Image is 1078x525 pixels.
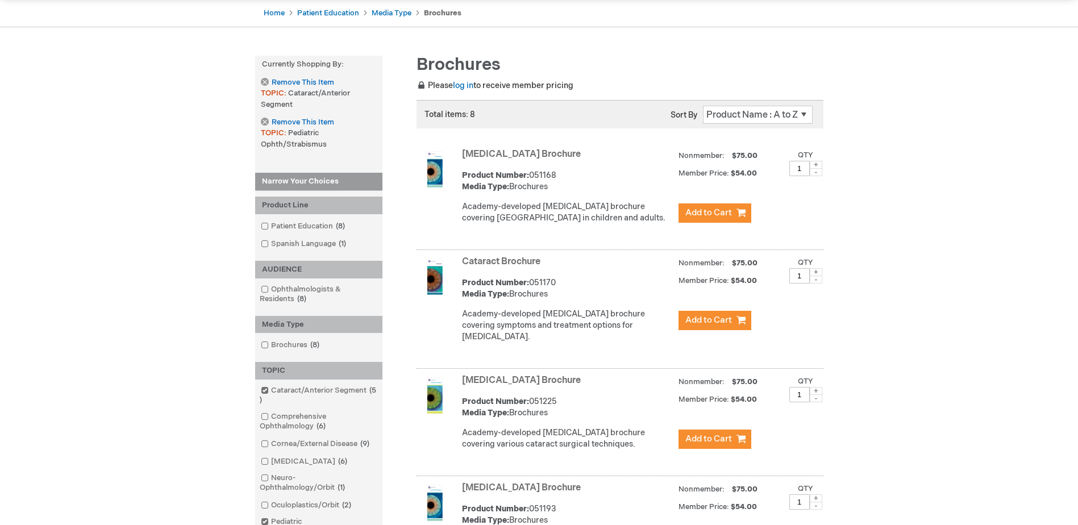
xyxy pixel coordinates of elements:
[798,258,813,267] label: Qty
[417,377,453,414] img: Cataract Surgery Brochure
[255,197,382,214] div: Product Line
[462,309,673,343] p: Academy-developed [MEDICAL_DATA] brochure covering symptoms and treatment options for [MEDICAL_DA...
[798,484,813,493] label: Qty
[731,502,759,511] span: $54.00
[255,56,382,73] strong: Currently Shopping by:
[789,161,810,176] input: Qty
[798,151,813,160] label: Qty
[261,128,327,149] span: Pediatric Ophth/Strabismus
[258,411,380,432] a: Comprehensive Ophthalmology6
[297,9,359,18] a: Patient Education
[335,483,348,492] span: 1
[462,408,509,418] strong: Media Type:
[679,203,751,223] button: Add to Cart
[679,395,729,404] strong: Member Price:
[462,170,529,180] strong: Product Number:
[679,256,725,270] strong: Nonmember:
[258,239,351,249] a: Spanish Language1
[731,276,759,285] span: $54.00
[272,117,334,128] span: Remove This Item
[671,110,697,120] label: Sort By
[462,427,673,450] div: Academy-developed [MEDICAL_DATA] brochure covering various cataract surgical techniques.
[333,222,348,231] span: 8
[261,89,288,98] span: TOPIC
[261,128,288,137] span: TOPIC
[261,118,334,127] a: Remove This Item
[261,78,334,88] a: Remove This Item
[789,494,810,510] input: Qty
[462,201,673,224] p: Academy-developed [MEDICAL_DATA] brochure covering [GEOGRAPHIC_DATA] in children and adults.
[260,386,376,405] span: 5
[462,277,673,300] div: 051170 Brochures
[462,149,581,160] a: [MEDICAL_DATA] Brochure
[679,430,751,449] button: Add to Cart
[417,55,501,75] span: Brochures
[789,268,810,284] input: Qty
[272,77,334,88] span: Remove This Item
[258,340,324,351] a: Brochures8
[731,395,759,404] span: $54.00
[685,434,732,444] span: Add to Cart
[730,151,759,160] span: $75.00
[462,256,540,267] a: Cataract Brochure
[462,515,509,525] strong: Media Type:
[294,294,309,303] span: 8
[255,261,382,278] div: AUDIENCE
[453,81,473,90] a: log in
[339,501,354,510] span: 2
[679,276,729,285] strong: Member Price:
[462,170,673,193] div: 051168 Brochures
[417,259,453,295] img: Cataract Brochure
[462,396,673,419] div: 051225 Brochures
[679,149,725,163] strong: Nonmember:
[679,311,751,330] button: Add to Cart
[261,89,350,109] span: Cataract/Anterior Segment
[258,456,352,467] a: [MEDICAL_DATA]6
[424,9,461,18] strong: Brochures
[255,173,382,191] strong: Narrow Your Choices
[314,422,328,431] span: 6
[462,182,509,191] strong: Media Type:
[462,397,529,406] strong: Product Number:
[255,362,382,380] div: TOPIC
[258,473,380,493] a: Neuro-Ophthalmology/Orbit1
[417,485,453,521] img: Laser Eye Surgery Brochure
[258,385,380,406] a: Cataract/Anterior Segment5
[258,221,349,232] a: Patient Education8
[335,457,350,466] span: 6
[258,500,356,511] a: Oculoplastics/Orbit2
[679,169,729,178] strong: Member Price:
[462,482,581,493] a: [MEDICAL_DATA] Brochure
[685,207,732,218] span: Add to Cart
[730,485,759,494] span: $75.00
[730,259,759,268] span: $75.00
[462,278,529,287] strong: Product Number:
[258,439,374,449] a: Cornea/External Disease9
[731,169,759,178] span: $54.00
[417,81,573,90] span: Please to receive member pricing
[730,377,759,386] span: $75.00
[789,387,810,402] input: Qty
[372,9,411,18] a: Media Type
[462,375,581,386] a: [MEDICAL_DATA] Brochure
[685,315,732,326] span: Add to Cart
[357,439,372,448] span: 9
[424,110,475,119] span: Total items: 8
[798,377,813,386] label: Qty
[679,502,729,511] strong: Member Price:
[307,340,322,349] span: 8
[417,151,453,188] img: Amblyopia Brochure
[462,504,529,514] strong: Product Number:
[679,482,725,497] strong: Nonmember:
[258,284,380,305] a: Ophthalmologists & Residents8
[264,9,285,18] a: Home
[679,375,725,389] strong: Nonmember:
[255,316,382,334] div: Media Type
[336,239,349,248] span: 1
[462,289,509,299] strong: Media Type:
